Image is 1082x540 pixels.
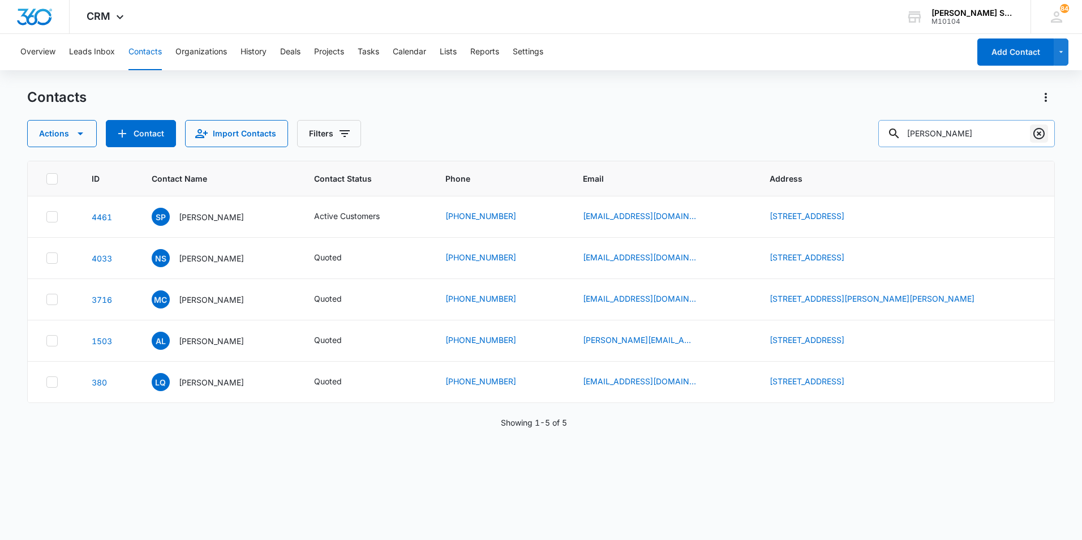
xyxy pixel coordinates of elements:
a: [STREET_ADDRESS][PERSON_NAME][PERSON_NAME] [770,294,974,303]
span: Contact Name [152,173,270,185]
a: [PHONE_NUMBER] [445,375,516,387]
div: Address - 2315 prospect drive, Frisco, TX, 75036 - Select to Edit Field [770,375,865,389]
div: Contact Status - Quoted - Select to Edit Field [314,251,362,265]
div: Address - 2124 Lynwood st, Crest Hill, IL, 60403 - Select to Edit Field [770,210,865,224]
input: Search Contacts [878,120,1055,147]
a: Navigate to contact details page for Lynn Quinlan [92,378,107,387]
a: [EMAIL_ADDRESS][DOMAIN_NAME] [583,375,696,387]
button: Add Contact [977,38,1054,66]
p: Showing 1-5 of 5 [501,417,567,428]
span: MC [152,290,170,308]
span: 84 [1060,4,1069,13]
div: Email - Corderomirna71@gmail.com - Select to Edit Field [583,293,716,306]
div: Phone - (214) 551-5079 - Select to Edit Field [445,375,536,389]
span: ID [92,173,108,185]
div: Contact Status - Active Customers - Select to Edit Field [314,210,400,224]
a: [PHONE_NUMBER] [445,210,516,222]
a: [STREET_ADDRESS] [770,211,844,221]
div: Email - nsimon308@gmail.com - Select to Edit Field [583,251,716,265]
span: CRM [87,10,110,22]
span: NS [152,249,170,267]
a: [EMAIL_ADDRESS][DOMAIN_NAME] [583,293,696,305]
button: Organizations [175,34,227,70]
button: Filters [297,120,361,147]
p: [PERSON_NAME] [179,376,244,388]
button: Deals [280,34,300,70]
p: [PERSON_NAME] [179,335,244,347]
a: Navigate to contact details page for Stephanie Putman [92,212,112,222]
a: [STREET_ADDRESS] [770,376,844,386]
div: account name [931,8,1014,18]
span: SP [152,208,170,226]
div: Address - 264 Lynx Lane, Oswego, IL, 60543 - Select to Edit Field [770,251,865,265]
button: Clear [1030,125,1048,143]
div: Contact Status - Quoted - Select to Edit Field [314,334,362,348]
button: Lists [440,34,457,70]
button: Leads Inbox [69,34,115,70]
a: Navigate to contact details page for Mirna Cordero [92,295,112,305]
div: Contact Name - Amy Lynch - Select to Edit Field [152,332,264,350]
span: LQ [152,373,170,391]
button: Calendar [393,34,426,70]
span: Contact Status [314,173,402,185]
div: Contact Name - Stephanie Putman - Select to Edit Field [152,208,264,226]
button: Overview [20,34,55,70]
button: Settings [513,34,543,70]
a: Navigate to contact details page for Nick Simon [92,254,112,263]
div: Contact Name - Lynn Quinlan - Select to Edit Field [152,373,264,391]
div: Quoted [314,375,342,387]
div: Quoted [314,293,342,305]
button: Import Contacts [185,120,288,147]
p: [PERSON_NAME] [179,294,244,306]
div: Contact Name - Nick Simon - Select to Edit Field [152,249,264,267]
div: Phone - (815) 280-8718 - Select to Edit Field [445,210,536,224]
div: Email - stephaputman27@gmail.com - Select to Edit Field [583,210,716,224]
span: AL [152,332,170,350]
span: Phone [445,173,539,185]
button: Contacts [128,34,162,70]
div: Contact Status - Quoted - Select to Edit Field [314,375,362,389]
div: Address - 2281 LYNN DR, MONTGOMERY, IL, 60538 - Select to Edit Field [770,293,995,306]
span: Address [770,173,1020,185]
div: account id [931,18,1014,25]
div: Quoted [314,334,342,346]
h1: Contacts [27,89,87,106]
button: History [241,34,267,70]
div: notifications count [1060,4,1069,13]
div: Active Customers [314,210,380,222]
div: Email - Sunfall1@icloud.com - Select to Edit Field [583,375,716,389]
button: Tasks [358,34,379,70]
a: [PHONE_NUMBER] [445,251,516,263]
p: [PERSON_NAME] [179,252,244,264]
div: Address - 2942 Sweet Briar St, Grapevine, TX, 76051 - Select to Edit Field [770,334,865,348]
div: Quoted [314,251,342,263]
a: Navigate to contact details page for Amy Lynch [92,336,112,346]
button: Projects [314,34,344,70]
button: Actions [27,120,97,147]
div: Email - amy.l.lynch2013@gmail.com - Select to Edit Field [583,334,716,348]
p: [PERSON_NAME] [179,211,244,223]
div: Phone - (815) 814-5707 - Select to Edit Field [445,251,536,265]
div: Contact Status - Quoted - Select to Edit Field [314,293,362,306]
a: [PHONE_NUMBER] [445,334,516,346]
button: Actions [1037,88,1055,106]
div: Phone - (817) 437-2111 - Select to Edit Field [445,334,536,348]
a: [PERSON_NAME][EMAIL_ADDRESS][DOMAIN_NAME] [583,334,696,346]
a: [EMAIL_ADDRESS][DOMAIN_NAME] [583,251,696,263]
a: [STREET_ADDRESS] [770,335,844,345]
span: Email [583,173,726,185]
a: [STREET_ADDRESS] [770,252,844,262]
div: Contact Name - Mirna Cordero - Select to Edit Field [152,290,264,308]
button: Add Contact [106,120,176,147]
a: [EMAIL_ADDRESS][DOMAIN_NAME] [583,210,696,222]
button: Reports [470,34,499,70]
a: [PHONE_NUMBER] [445,293,516,305]
div: Phone - (630) 841-6715 - Select to Edit Field [445,293,536,306]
